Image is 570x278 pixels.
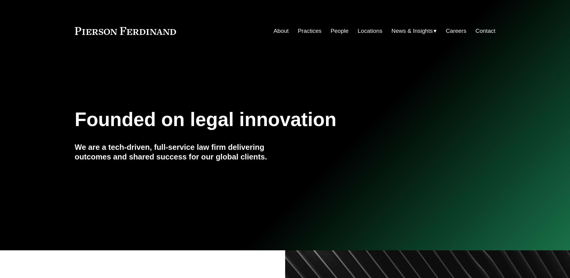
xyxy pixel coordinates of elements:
a: Practices [298,25,322,37]
a: Contact [475,25,495,37]
a: Careers [446,25,466,37]
a: folder dropdown [392,25,437,37]
h1: Founded on legal innovation [75,109,425,131]
a: About [274,25,289,37]
a: People [331,25,349,37]
a: Locations [358,25,382,37]
h4: We are a tech-driven, full-service law firm delivering outcomes and shared success for our global... [75,142,285,162]
span: News & Insights [392,26,433,36]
